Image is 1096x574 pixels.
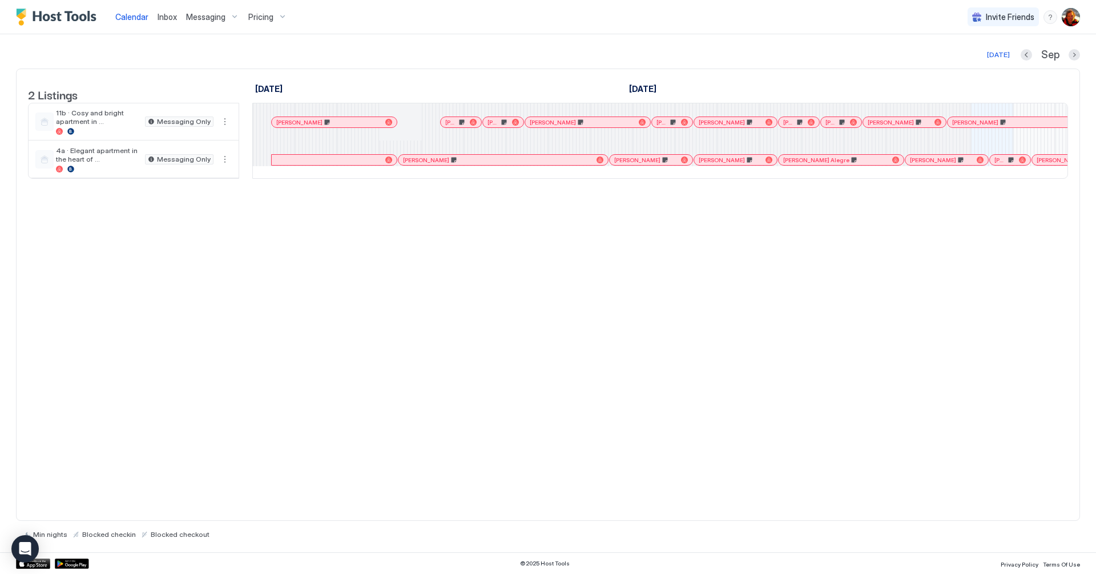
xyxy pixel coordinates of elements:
a: September 8, 2025 [725,97,752,114]
span: Min nights [33,530,67,539]
span: Sun [398,99,411,111]
span: 29 [307,99,316,111]
span: [PERSON_NAME] [910,156,956,164]
span: Privacy Policy [1001,561,1038,568]
a: September 1, 2025 [430,97,455,114]
div: menu [218,115,232,129]
span: 28 [261,99,271,111]
span: Sat [358,99,369,111]
span: [PERSON_NAME] [699,119,745,126]
span: Sat [651,99,662,111]
button: [DATE] [985,48,1012,62]
span: [PERSON_NAME] [PERSON_NAME] [1037,156,1091,164]
span: 12 [898,99,906,111]
span: Blocked checkin [82,530,136,539]
a: September 7, 2025 [684,97,708,114]
span: [PERSON_NAME] [656,119,668,126]
button: Previous month [1021,49,1032,61]
span: [PERSON_NAME] [699,156,745,164]
span: Mon [1031,99,1046,111]
span: [PERSON_NAME] [487,119,499,126]
span: 11b · Cosy and bright apartment in [GEOGRAPHIC_DATA] [56,109,140,126]
span: Fri [611,99,619,111]
a: September 3, 2025 [514,97,541,114]
span: Inbox [158,12,177,22]
span: 11 [855,99,860,111]
a: August 30, 2025 [344,97,372,114]
span: Sat [949,99,960,111]
a: September 11, 2025 [852,97,878,114]
button: More options [218,115,232,129]
span: 15 [1022,99,1029,111]
a: September 10, 2025 [808,97,837,114]
div: Open Intercom Messenger [11,535,39,563]
a: September 6, 2025 [642,97,665,114]
span: Invite Friends [986,12,1034,22]
span: Wed [820,99,835,111]
span: Tue [482,99,494,111]
span: Mon [437,99,452,111]
a: September 12, 2025 [896,97,918,114]
span: 2 Listings [28,86,78,103]
a: Privacy Policy [1001,557,1038,569]
span: 8 [728,99,732,111]
a: September 9, 2025 [768,97,793,114]
span: Messaging [186,12,225,22]
a: App Store [16,559,50,569]
span: Thu [566,99,579,111]
span: [PERSON_NAME] [783,119,795,126]
span: [PERSON_NAME] [276,119,323,126]
span: Sun [693,99,706,111]
span: 31 [389,99,397,111]
span: [PERSON_NAME] [PERSON_NAME] [825,119,837,126]
span: [PERSON_NAME] [868,119,914,126]
a: September 1, 2025 [626,81,659,97]
button: More options [218,152,232,166]
span: [PERSON_NAME] [614,156,660,164]
span: 3 [517,99,521,111]
span: 1 [433,99,436,111]
span: Blocked checkout [151,530,209,539]
a: September 14, 2025 [978,97,1006,114]
a: August 28, 2025 [259,97,288,114]
a: August 31, 2025 [386,97,414,114]
span: 4 [559,99,565,111]
span: [PERSON_NAME] [530,119,576,126]
div: menu [218,152,232,166]
span: Thu [862,99,875,111]
span: 6 [645,99,650,111]
a: September 5, 2025 [602,97,622,114]
a: Inbox [158,11,177,23]
span: 7 [687,99,691,111]
a: August 28, 2025 [252,81,285,97]
a: September 15, 2025 [1019,97,1049,114]
a: Host Tools Logo [16,9,102,26]
span: [PERSON_NAME] [994,156,1006,164]
span: 16 [1065,99,1073,111]
span: Pricing [248,12,273,22]
span: [PERSON_NAME] [952,119,998,126]
a: Terms Of Use [1043,557,1080,569]
span: © 2025 Host Tools [520,560,570,567]
span: Tue [777,99,790,111]
span: Fri [317,99,325,111]
button: Next month [1069,49,1080,61]
span: [PERSON_NAME] [445,119,457,126]
span: Mon [734,99,749,111]
span: 5 [605,99,609,111]
span: Wed [523,99,538,111]
div: Google Play Store [55,559,89,569]
a: August 29, 2025 [304,97,328,114]
span: Sep [1041,49,1059,62]
span: 14 [981,99,989,111]
span: [PERSON_NAME] Alegre [783,156,849,164]
span: Thu [272,99,285,111]
span: 30 [347,99,356,111]
span: Calendar [115,12,148,22]
a: Calendar [115,11,148,23]
span: Sun [990,99,1003,111]
div: [DATE] [987,50,1010,60]
a: September 2, 2025 [473,97,497,114]
span: 2 [476,99,480,111]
